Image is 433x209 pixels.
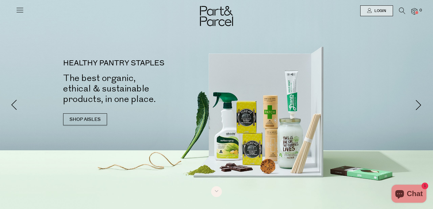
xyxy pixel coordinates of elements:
p: HEALTHY PANTRY STAPLES [63,60,226,67]
span: Login [373,8,386,13]
img: Part&Parcel [200,6,233,26]
a: Login [360,5,393,16]
a: SHOP AISLES [63,113,107,125]
h2: The best organic, ethical & sustainable products, in one place. [63,73,226,104]
inbox-online-store-chat: Shopify online store chat [390,185,428,204]
a: 0 [411,8,417,14]
span: 0 [418,8,423,13]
